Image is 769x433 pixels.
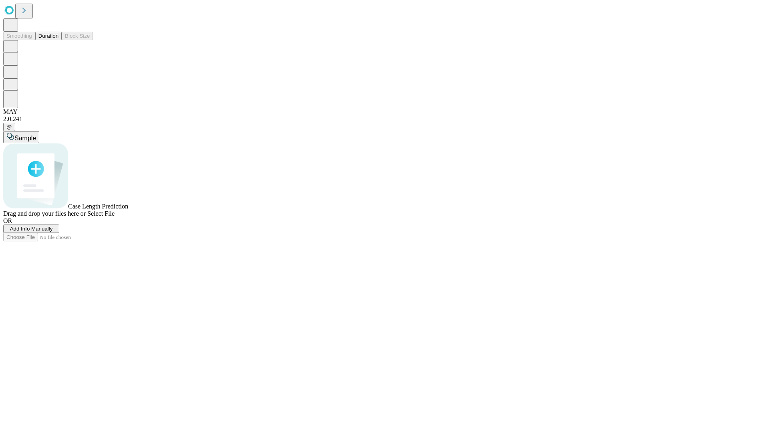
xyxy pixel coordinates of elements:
[3,108,766,115] div: MAY
[87,210,115,217] span: Select File
[6,124,12,130] span: @
[14,135,36,142] span: Sample
[3,115,766,123] div: 2.0.241
[62,32,93,40] button: Block Size
[3,131,39,143] button: Sample
[3,210,86,217] span: Drag and drop your files here or
[3,123,15,131] button: @
[35,32,62,40] button: Duration
[10,226,53,232] span: Add Info Manually
[3,225,59,233] button: Add Info Manually
[3,217,12,224] span: OR
[3,32,35,40] button: Smoothing
[68,203,128,210] span: Case Length Prediction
